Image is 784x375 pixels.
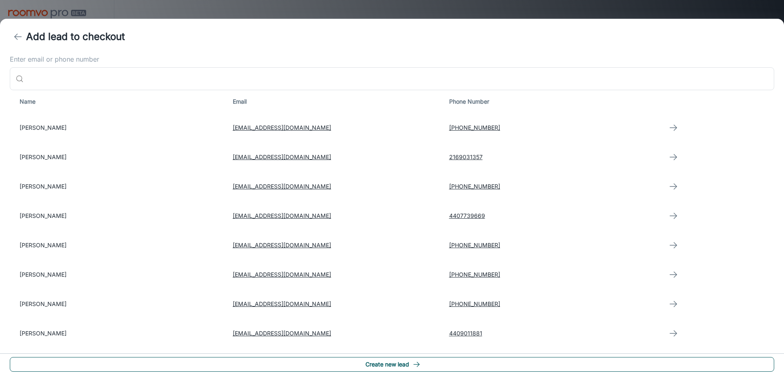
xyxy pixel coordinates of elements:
[10,90,226,113] th: Name
[233,300,331,307] a: [EMAIL_ADDRESS][DOMAIN_NAME]
[10,201,226,231] td: [PERSON_NAME]
[449,124,500,131] a: [PHONE_NUMBER]
[449,183,500,190] a: [PHONE_NUMBER]
[10,142,226,172] td: [PERSON_NAME]
[10,172,226,201] td: [PERSON_NAME]
[26,29,125,44] h4: Add lead to checkout
[449,153,483,160] a: 2169031357
[449,242,500,249] a: [PHONE_NUMBER]
[449,271,500,278] a: [PHONE_NUMBER]
[233,271,331,278] a: [EMAIL_ADDRESS][DOMAIN_NAME]
[449,300,500,307] a: [PHONE_NUMBER]
[10,55,774,64] label: Enter email or phone number
[10,29,26,45] button: back
[10,319,226,348] td: [PERSON_NAME]
[449,330,482,337] a: 4409011881
[10,113,226,142] td: [PERSON_NAME]
[233,212,331,219] a: [EMAIL_ADDRESS][DOMAIN_NAME]
[233,153,331,160] a: [EMAIL_ADDRESS][DOMAIN_NAME]
[226,90,443,113] th: Email
[233,330,331,337] a: [EMAIL_ADDRESS][DOMAIN_NAME]
[233,124,331,131] a: [EMAIL_ADDRESS][DOMAIN_NAME]
[443,90,659,113] th: Phone Number
[10,260,226,289] td: [PERSON_NAME]
[10,231,226,260] td: [PERSON_NAME]
[449,212,485,219] a: 4407739669
[10,289,226,319] td: [PERSON_NAME]
[10,357,774,372] button: Create new lead
[233,242,331,249] a: [EMAIL_ADDRESS][DOMAIN_NAME]
[233,183,331,190] a: [EMAIL_ADDRESS][DOMAIN_NAME]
